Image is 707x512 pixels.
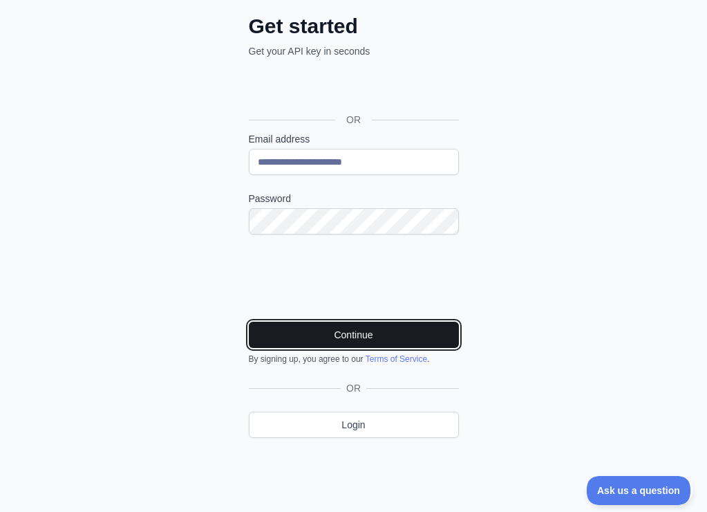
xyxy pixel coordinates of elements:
h2: Get started [249,14,459,39]
div: Войти с аккаунтом Google (откроется в новой вкладке) [249,73,456,104]
p: Get your API key in seconds [249,44,459,58]
div: By signing up, you agree to our . [249,354,459,365]
span: OR [335,113,372,127]
label: Password [249,192,459,205]
a: Login [249,412,459,438]
span: OR [341,381,366,395]
a: Terms of Service [366,354,427,364]
iframe: Toggle Customer Support [587,476,693,505]
button: Continue [249,322,459,348]
iframe: Кнопка "Войти с аккаунтом Google" [242,73,463,104]
label: Email address [249,132,459,146]
iframe: reCAPTCHA [249,251,459,305]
